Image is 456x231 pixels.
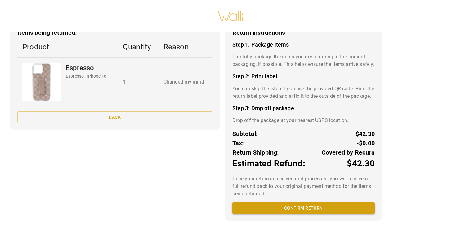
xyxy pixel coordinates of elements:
[123,41,154,52] p: Quantity
[347,157,375,170] p: $42.30
[17,111,212,123] button: Back
[66,63,107,73] p: Espresso
[123,78,154,86] p: 1
[232,73,375,80] h4: Step 2: Print label
[232,85,375,100] p: You can skip this step if you use the provided QR code. Print the return label provided and affix...
[232,41,375,48] h4: Step 1: Package items
[355,129,375,138] p: $42.30
[232,53,375,68] p: Carefully package the items you are returning in the original packaging, if possible. This helps ...
[322,148,375,157] p: Covered by Recura
[217,2,244,29] img: walli-inc.myshopify.com
[356,138,375,148] p: -$0.00
[22,41,113,52] p: Product
[66,73,107,79] p: Espresso - iPhone 16
[232,29,375,36] h3: Return instructions
[232,148,279,157] p: Return Shipping:
[232,157,305,170] p: Estimated Refund:
[232,105,375,112] h4: Step 3: Drop off package
[232,117,375,124] p: Drop off the package at your nearest USPS location.
[232,129,258,138] p: Subtotal:
[163,41,208,52] p: Reason
[232,138,244,148] p: Tax:
[232,175,375,197] p: Once your return is received and processed, you will receive a full refund back to your original ...
[163,78,208,86] p: Changed my mind
[17,29,212,36] h3: Items being returned:
[232,202,375,214] button: Confirm return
